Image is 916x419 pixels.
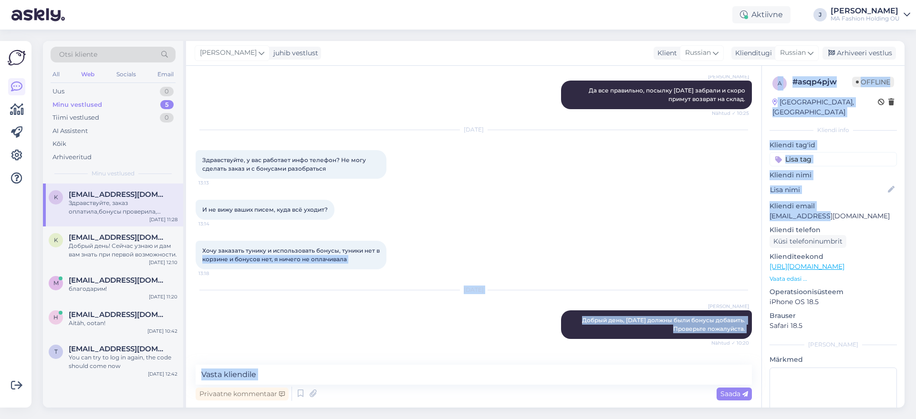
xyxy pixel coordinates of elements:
[589,87,747,102] span: Да все правильно, посылку [DATE] забрали и скоро примут возврат на склад.
[770,340,897,349] div: [PERSON_NAME]
[770,355,897,365] p: Märkmed
[8,49,26,67] img: Askly Logo
[147,327,177,335] div: [DATE] 10:42
[831,7,910,22] a: [PERSON_NAME]MA Fashion Holding OÜ
[69,285,177,293] div: благодарим!
[770,262,844,271] a: [URL][DOMAIN_NAME]
[770,140,897,150] p: Kliendi tag'id
[160,113,174,123] div: 0
[770,321,897,331] p: Safari 18.5
[770,211,897,221] p: [EMAIL_ADDRESS][DOMAIN_NAME]
[79,68,96,81] div: Web
[160,100,174,110] div: 5
[52,113,99,123] div: Tiimi vestlused
[156,68,176,81] div: Email
[770,311,897,321] p: Brauser
[270,48,318,58] div: juhib vestlust
[52,87,64,96] div: Uus
[778,80,782,87] span: a
[770,170,897,180] p: Kliendi nimi
[53,279,59,286] span: m
[780,48,806,58] span: Russian
[114,68,138,81] div: Socials
[772,97,878,117] div: [GEOGRAPHIC_DATA], [GEOGRAPHIC_DATA]
[69,276,168,285] span: mayya@gbg.bg
[770,287,897,297] p: Operatsioonisüsteem
[708,73,749,80] span: [PERSON_NAME]
[54,236,58,244] span: k
[69,310,168,319] span: helena.dvrt@gmail.com
[59,50,97,60] span: Otsi kliente
[712,110,749,117] span: Nähtud ✓ 10:25
[92,169,135,178] span: Minu vestlused
[831,15,900,22] div: MA Fashion Holding OÜ
[52,139,66,149] div: Kõik
[685,48,711,58] span: Russian
[198,270,234,277] span: 13:18
[200,48,257,58] span: [PERSON_NAME]
[160,87,174,96] div: 0
[148,370,177,378] div: [DATE] 12:42
[731,48,772,58] div: Klienditugi
[813,8,827,21] div: J
[52,126,88,136] div: AI Assistent
[792,76,852,88] div: # asqp4pjw
[196,388,289,400] div: Privaatne kommentaar
[51,68,62,81] div: All
[711,339,749,347] span: Nähtud ✓ 10:20
[198,179,234,186] span: 13:13
[202,206,328,213] span: И не вижу ваших писем, куда всё уходит?
[770,235,846,248] div: Küsi telefoninumbrit
[202,247,381,263] span: Хочу заказать тунику и использовать бонусы, туники нет в корзине и бонусов нет, я ничего не оплач...
[582,317,747,332] span: Добрый день, [DATE] должны были бонусы добавить. Проверьте пожалуйста.
[53,314,58,321] span: h
[69,319,177,327] div: Aitäh, ootan!
[69,233,168,242] span: kortan64@bk.ru
[822,47,896,60] div: Arhiveeri vestlus
[720,389,748,398] span: Saada
[69,345,168,353] span: tlupanova@abv.bg
[69,242,177,259] div: Добрый день! Сейчас узнаю и дам вам знать при первой возможности.
[52,153,92,162] div: Arhiveeritud
[198,220,234,227] span: 13:14
[196,286,752,294] div: [DATE]
[149,293,177,300] div: [DATE] 11:20
[69,190,168,199] span: kortan64@bk.ru
[770,184,886,195] input: Lisa nimi
[196,125,752,134] div: [DATE]
[202,156,367,172] span: Здравствуйте, у вас работает инфо телефон? Не могу сделать заказ и с бонусами разобраться
[770,297,897,307] p: iPhone OS 18.5
[654,48,677,58] div: Klient
[770,225,897,235] p: Kliendi telefon
[69,353,177,370] div: You can try to log in again, the code should come now
[852,77,894,87] span: Offline
[708,303,749,310] span: [PERSON_NAME]
[770,152,897,166] input: Lisa tag
[770,252,897,262] p: Klienditeekond
[149,259,177,266] div: [DATE] 12:10
[831,7,900,15] div: [PERSON_NAME]
[149,216,177,223] div: [DATE] 11:28
[52,100,102,110] div: Minu vestlused
[54,194,58,201] span: k
[770,275,897,283] p: Vaata edasi ...
[770,126,897,134] div: Kliendi info
[732,6,791,23] div: Aktiivne
[54,348,58,355] span: t
[69,199,177,216] div: Здравствуйте, заказ оплатила,бонусы проверила, спасибо
[770,201,897,211] p: Kliendi email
